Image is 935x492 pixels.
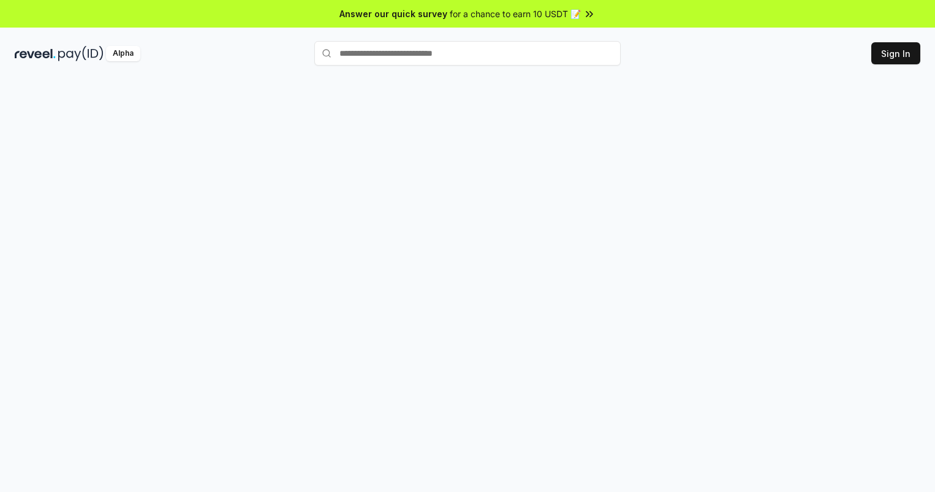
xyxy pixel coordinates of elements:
img: reveel_dark [15,46,56,61]
span: for a chance to earn 10 USDT 📝 [450,7,581,20]
button: Sign In [871,42,920,64]
img: pay_id [58,46,104,61]
span: Answer our quick survey [339,7,447,20]
div: Alpha [106,46,140,61]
